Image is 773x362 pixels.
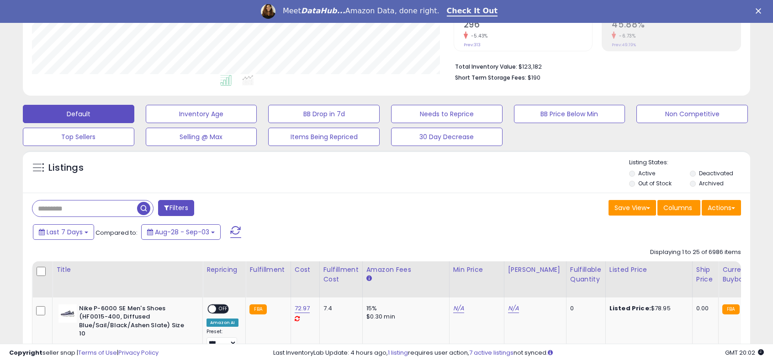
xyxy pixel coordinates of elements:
[699,169,733,177] label: Deactivated
[514,105,625,123] button: BB Price Below Min
[206,319,238,327] div: Amazon AI
[508,265,562,275] div: [PERSON_NAME]
[323,304,355,313] div: 7.4
[638,169,655,177] label: Active
[725,348,764,357] span: 2025-09-11 20:02 GMT
[702,200,741,216] button: Actions
[638,179,672,187] label: Out of Stock
[657,200,700,216] button: Columns
[23,105,134,123] button: Default
[366,304,442,313] div: 15%
[366,313,442,321] div: $0.30 min
[609,200,656,216] button: Save View
[391,105,503,123] button: Needs to Reprice
[283,6,439,16] div: Meet Amazon Data, done right.
[158,200,194,216] button: Filters
[612,42,636,48] small: Prev: 49.19%
[56,265,199,275] div: Title
[268,105,380,123] button: BB Drop in 7d
[118,348,159,357] a: Privacy Policy
[699,179,724,187] label: Archived
[570,304,598,313] div: 0
[48,162,84,174] h5: Listings
[391,128,503,146] button: 30 Day Decrease
[756,8,765,14] div: Close
[455,60,734,71] li: $123,182
[609,304,685,313] div: $78.95
[295,304,310,313] a: 72.97
[453,304,464,313] a: N/A
[722,265,769,284] div: Current Buybox Price
[464,19,593,32] h2: 296
[629,158,750,167] p: Listing States:
[696,304,711,313] div: 0.00
[301,6,345,15] i: DataHub...
[95,228,138,237] span: Compared to:
[612,19,741,32] h2: 45.88%
[366,275,372,283] small: Amazon Fees.
[141,224,221,240] button: Aug-28 - Sep-03
[47,227,83,237] span: Last 7 Days
[388,348,408,357] a: 1 listing
[528,73,540,82] span: $190
[464,42,481,48] small: Prev: 313
[570,265,602,284] div: Fulfillable Quantity
[273,349,764,357] div: Last InventoryLab Update: 4 hours ago, requires user action, not synced.
[78,348,117,357] a: Terms of Use
[616,32,635,39] small: -6.73%
[146,105,257,123] button: Inventory Age
[79,304,190,340] b: Nike P-6000 SE Men's Shoes (HF0015-400, Diffused Blue/Sail/Black/Ashen Slate) Size 10
[323,265,359,284] div: Fulfillment Cost
[468,32,488,39] small: -5.43%
[453,265,500,275] div: Min Price
[261,4,275,19] img: Profile image for Georgie
[609,265,688,275] div: Listed Price
[58,304,77,323] img: 31XF1Xh6lTL._SL40_.jpg
[146,128,257,146] button: Selling @ Max
[455,63,517,70] b: Total Inventory Value:
[9,348,42,357] strong: Copyright
[268,128,380,146] button: Items Being Repriced
[609,304,651,313] b: Listed Price:
[9,349,159,357] div: seller snap | |
[696,265,715,284] div: Ship Price
[469,348,514,357] a: 7 active listings
[33,224,94,240] button: Last 7 Days
[650,248,741,257] div: Displaying 1 to 25 of 6986 items
[366,265,445,275] div: Amazon Fees
[249,265,286,275] div: Fulfillment
[249,304,266,314] small: FBA
[663,203,692,212] span: Columns
[455,74,526,81] b: Short Term Storage Fees:
[206,329,238,349] div: Preset:
[722,304,739,314] small: FBA
[447,6,498,16] a: Check It Out
[295,265,316,275] div: Cost
[155,227,209,237] span: Aug-28 - Sep-03
[216,305,231,313] span: OFF
[206,265,242,275] div: Repricing
[636,105,748,123] button: Non Competitive
[23,128,134,146] button: Top Sellers
[508,304,519,313] a: N/A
